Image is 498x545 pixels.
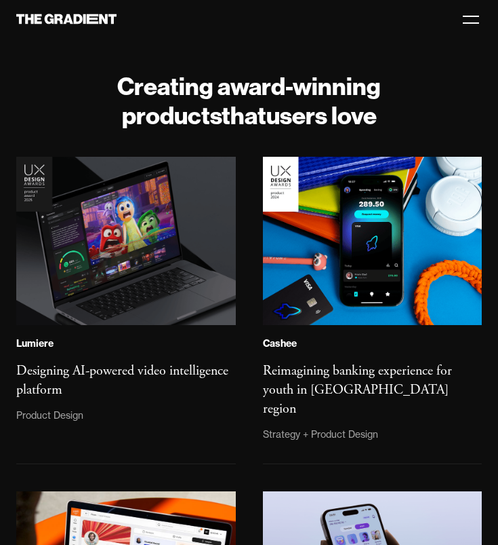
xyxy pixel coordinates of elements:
div: Lumiere [16,337,54,351]
div: Product Design [16,408,83,423]
h3: Designing AI-powered video intelligence platform [16,362,228,398]
div: Strategy + Product Design [263,427,378,442]
a: LumiereDesigning AI-powered video intelligence platformProduct Design [16,157,236,464]
h1: Creating award-winning products users love [16,71,482,130]
a: CasheeReimagining banking experience for youth in [GEOGRAPHIC_DATA] regionStrategy + Product Design [263,157,482,464]
div: Cashee [263,337,297,351]
h3: Reimagining banking experience for youth in [GEOGRAPHIC_DATA] region [263,362,452,417]
strong: that [222,100,266,130]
